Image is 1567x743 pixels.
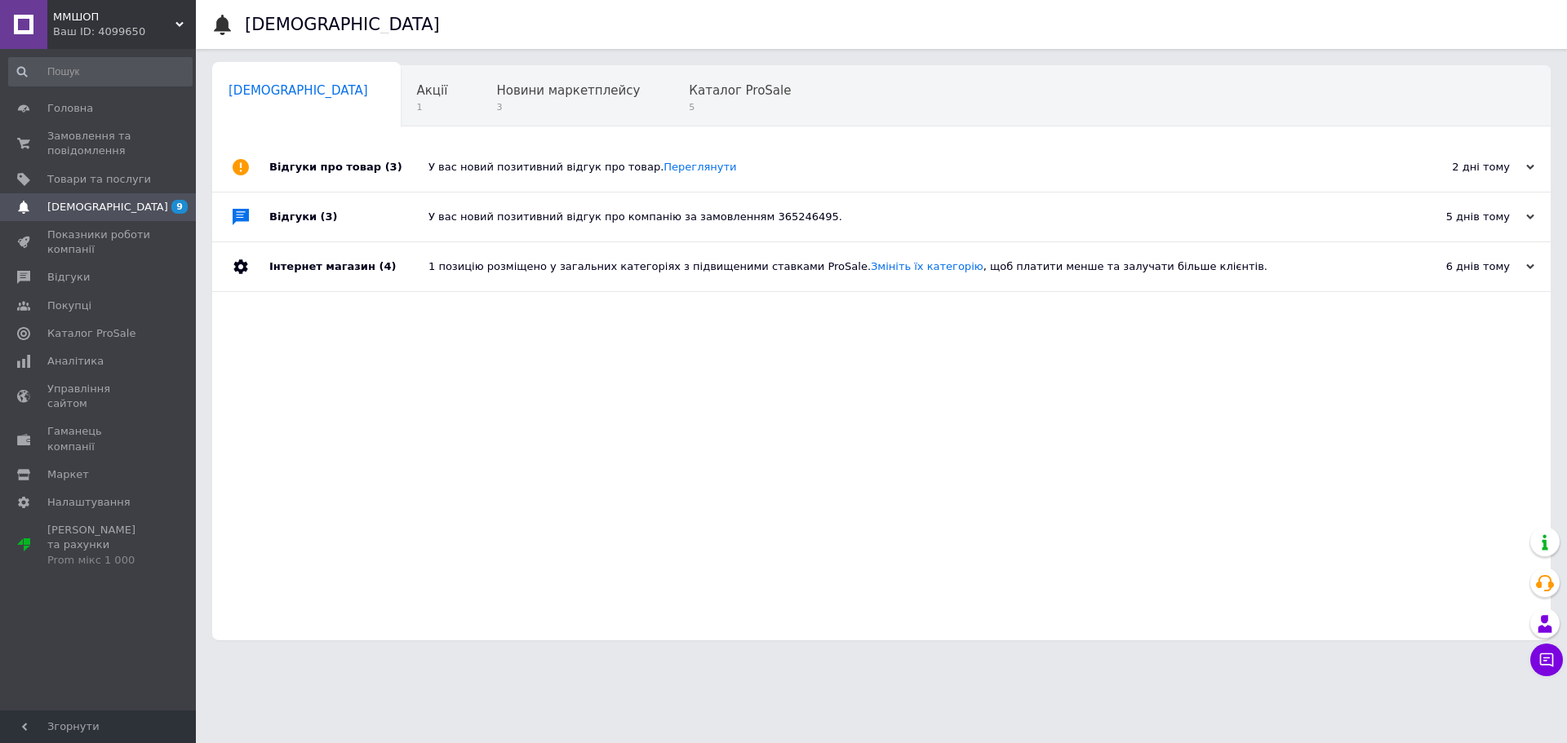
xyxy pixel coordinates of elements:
[47,228,151,257] span: Показники роботи компанії
[47,553,151,568] div: Prom мікс 1 000
[1371,160,1534,175] div: 2 дні тому
[47,270,90,285] span: Відгуки
[496,101,640,113] span: 3
[245,15,440,34] h1: [DEMOGRAPHIC_DATA]
[417,101,448,113] span: 1
[47,523,151,568] span: [PERSON_NAME] та рахунки
[47,200,168,214] span: [DEMOGRAPHIC_DATA]
[47,129,151,158] span: Замовлення та повідомлення
[428,160,1371,175] div: У вас новий позитивний відгук про товар.
[8,57,193,86] input: Пошук
[53,24,196,39] div: Ваш ID: 4099650
[689,101,791,113] span: 5
[53,10,175,24] span: ММШОП
[496,83,640,98] span: Новини маркетплейсу
[47,424,151,453] span: Гаманець компанії
[47,495,131,510] span: Налаштування
[1530,643,1563,676] button: Чат з покупцем
[385,161,402,173] span: (3)
[379,260,396,272] span: (4)
[871,260,983,272] a: Змініть їх категорію
[171,200,188,214] span: 9
[47,326,135,341] span: Каталог ProSale
[47,382,151,411] span: Управління сайтом
[321,210,338,223] span: (3)
[229,83,368,98] span: [DEMOGRAPHIC_DATA]
[1371,259,1534,274] div: 6 днів тому
[689,83,791,98] span: Каталог ProSale
[428,259,1371,274] div: 1 позицію розміщено у загальних категоріях з підвищеними ставками ProSale. , щоб платити менше та...
[269,143,428,192] div: Відгуки про товар
[269,192,428,241] div: Відгуки
[1371,210,1534,224] div: 5 днів тому
[47,354,104,369] span: Аналітика
[428,210,1371,224] div: У вас новий позитивний відгук про компанію за замовленням 365246495.
[47,101,93,116] span: Головна
[664,161,736,173] a: Переглянути
[47,299,91,313] span: Покупці
[47,467,89,482] span: Маркет
[417,83,448,98] span: Акції
[47,172,151,187] span: Товари та послуги
[269,242,428,291] div: Інтернет магазин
